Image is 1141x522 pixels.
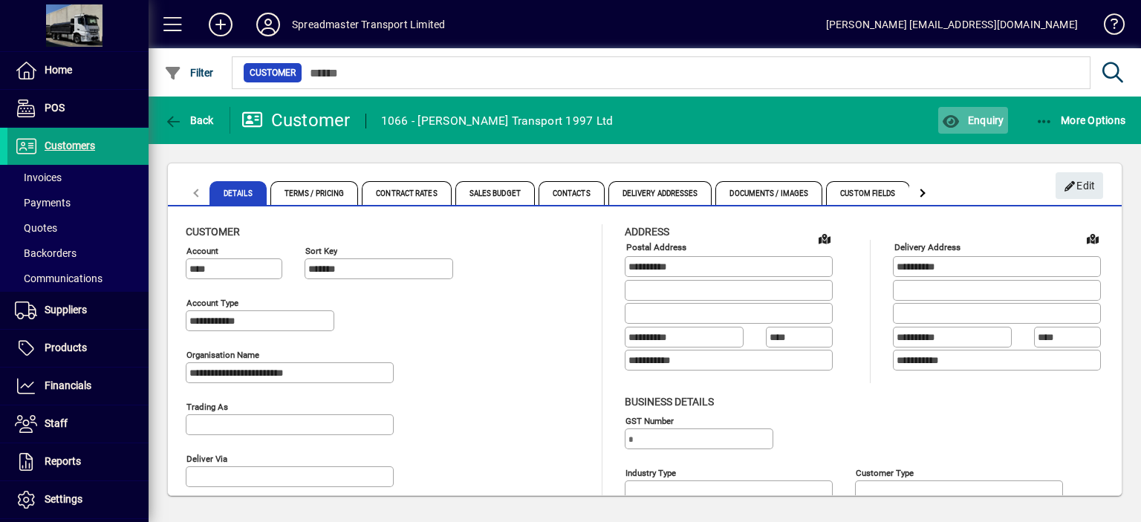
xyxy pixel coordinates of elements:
span: Invoices [15,172,62,183]
span: Financials [45,379,91,391]
span: Products [45,342,87,353]
a: Products [7,330,149,367]
button: Enquiry [938,107,1007,134]
span: Enquiry [942,114,1004,126]
span: Customer [186,226,240,238]
span: Communications [15,273,103,284]
mat-label: Industry type [625,467,676,477]
button: Back [160,107,218,134]
button: More Options [1032,107,1130,134]
div: 1066 - [PERSON_NAME] Transport 1997 Ltd [381,109,614,133]
span: Reports [45,455,81,467]
mat-label: GST Number [625,415,674,425]
span: Home [45,64,72,76]
mat-label: Trading as [186,402,228,412]
span: Delivery Addresses [608,181,712,205]
mat-label: Account Type [186,298,238,308]
a: Payments [7,190,149,215]
button: Profile [244,11,292,38]
span: Backorders [15,247,77,259]
span: Suppliers [45,304,87,316]
span: Quotes [15,222,57,234]
a: Home [7,52,149,89]
span: Business details [625,396,714,408]
span: Details [209,181,267,205]
span: Staff [45,417,68,429]
a: Settings [7,481,149,518]
a: Invoices [7,165,149,190]
a: Communications [7,266,149,291]
button: Filter [160,59,218,86]
a: Reports [7,443,149,480]
span: Customers [45,140,95,151]
span: Documents / Images [715,181,822,205]
span: Customer [250,65,296,80]
span: Contacts [539,181,605,205]
mat-label: Customer type [856,467,914,477]
span: Custom Fields [826,181,909,205]
span: Sales Budget [455,181,535,205]
span: Back [164,114,214,126]
span: Terms / Pricing [270,181,359,205]
span: Payments [15,197,71,209]
mat-label: Account [186,246,218,256]
app-page-header-button: Back [149,107,230,134]
mat-label: Organisation name [186,350,259,360]
a: Knowledge Base [1093,3,1122,51]
a: Suppliers [7,292,149,329]
span: Address [625,226,669,238]
mat-label: Sort key [305,246,337,256]
span: POS [45,102,65,114]
a: Quotes [7,215,149,241]
button: Add [197,11,244,38]
span: Edit [1064,174,1096,198]
span: Filter [164,67,214,79]
div: [PERSON_NAME] [EMAIL_ADDRESS][DOMAIN_NAME] [826,13,1078,36]
span: More Options [1036,114,1126,126]
mat-label: Deliver via [186,454,227,464]
span: Settings [45,493,82,505]
a: Backorders [7,241,149,266]
a: Staff [7,405,149,443]
div: Spreadmaster Transport Limited [292,13,445,36]
a: View on map [1081,226,1105,250]
div: Customer [241,108,351,132]
a: Financials [7,368,149,405]
button: Edit [1056,172,1103,199]
a: POS [7,90,149,127]
a: View on map [813,226,836,250]
span: Contract Rates [362,181,451,205]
